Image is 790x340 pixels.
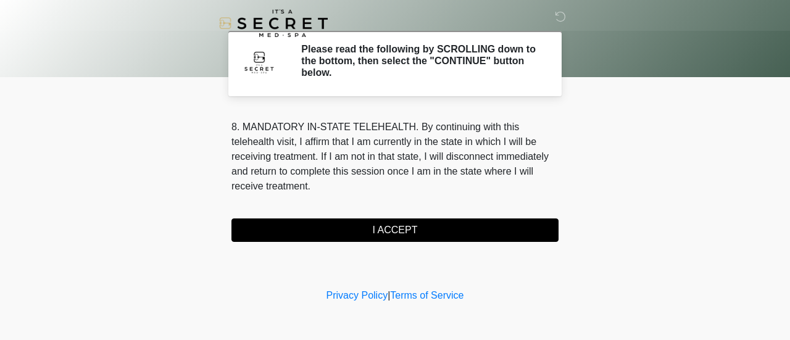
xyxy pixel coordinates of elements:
[231,120,559,194] p: 8. MANDATORY IN-STATE TELEHEALTH. By continuing with this telehealth visit, I affirm that I am cu...
[219,9,328,37] img: It's A Secret Med Spa Logo
[241,43,278,80] img: Agent Avatar
[326,290,388,301] a: Privacy Policy
[388,290,390,301] a: |
[390,290,464,301] a: Terms of Service
[301,43,540,79] h2: Please read the following by SCROLLING down to the bottom, then select the "CONTINUE" button below.
[231,218,559,242] button: I ACCEPT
